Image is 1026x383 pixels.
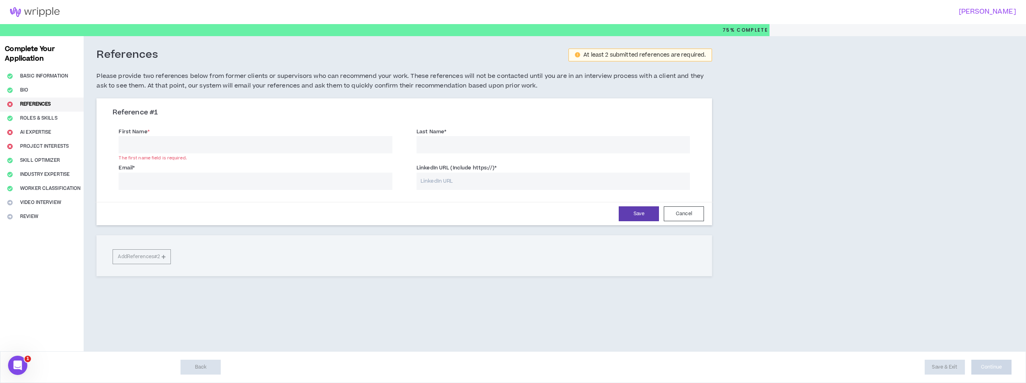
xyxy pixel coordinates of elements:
[722,24,768,36] p: 75%
[119,155,392,161] div: The first name field is required.
[119,161,135,174] label: Email
[971,360,1012,375] button: Continue
[8,356,27,375] iframe: Intercom live chat
[735,26,768,34] span: Complete
[2,44,82,63] h3: Complete Your Application
[181,360,221,375] button: Back
[575,52,580,57] span: exclamation-circle
[583,52,706,58] div: At least 2 submitted references are required.
[417,125,446,138] label: Last Name
[96,48,158,62] h3: References
[119,125,149,138] label: First Name
[619,206,659,221] button: Save
[925,360,965,375] button: Save & Exit
[96,71,712,91] h5: Please provide two references below from former clients or supervisors who can recommend your wor...
[417,173,690,190] input: LinkedIn URL
[664,206,704,221] button: Cancel
[508,8,1016,16] h3: [PERSON_NAME]
[113,108,696,117] h3: Reference # 1
[25,356,31,362] span: 1
[417,161,497,174] label: LinkedIn URL (Include https://)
